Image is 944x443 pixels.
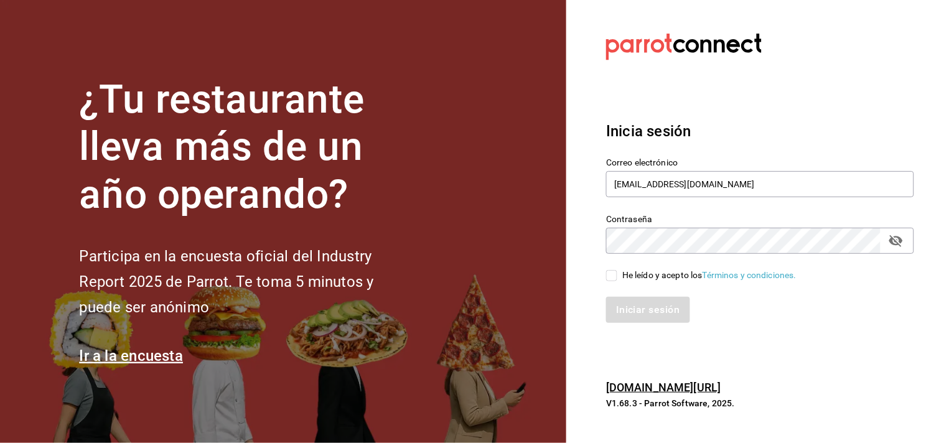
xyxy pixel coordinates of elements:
[606,381,721,394] a: [DOMAIN_NAME][URL]
[606,158,914,167] label: Correo electrónico
[79,244,415,320] h2: Participa en la encuesta oficial del Industry Report 2025 de Parrot. Te toma 5 minutos y puede se...
[606,397,914,409] p: V1.68.3 - Parrot Software, 2025.
[606,215,914,223] label: Contraseña
[886,230,907,251] button: passwordField
[622,269,797,282] div: He leído y acepto los
[79,347,183,365] a: Ir a la encuesta
[606,171,914,197] input: Ingresa tu correo electrónico
[606,120,914,142] h3: Inicia sesión
[79,76,415,219] h1: ¿Tu restaurante lleva más de un año operando?
[703,270,797,280] a: Términos y condiciones.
